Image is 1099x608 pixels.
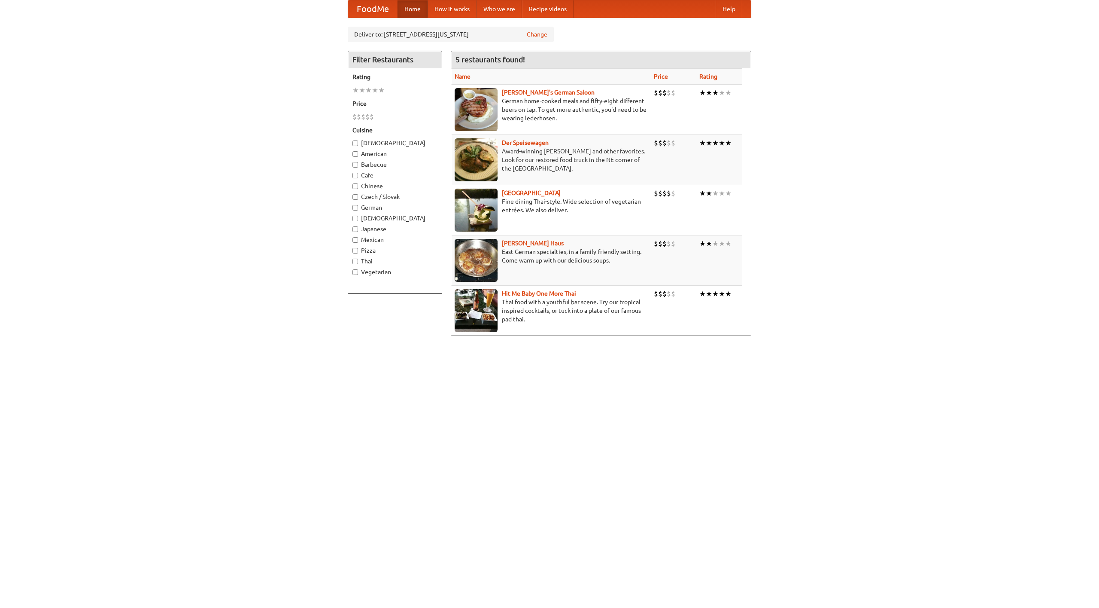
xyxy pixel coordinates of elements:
p: Thai food with a youthful bar scene. Try our tropical inspired cocktails, or tuck into a plate of... [455,298,647,324]
input: Thai [352,259,358,264]
li: ★ [725,88,732,98]
label: [DEMOGRAPHIC_DATA] [352,214,437,223]
li: ★ [706,289,712,299]
li: $ [365,112,370,122]
li: ★ [699,239,706,248]
li: ★ [359,86,365,95]
input: Czech / Slovak [352,194,358,200]
li: ★ [725,138,732,148]
li: ★ [725,289,732,299]
li: ★ [719,88,725,98]
input: German [352,205,358,211]
li: $ [370,112,374,122]
label: German [352,203,437,212]
li: ★ [712,289,719,299]
a: Rating [699,73,717,80]
a: Home [398,0,428,18]
p: German home-cooked meals and fifty-eight different beers on tap. To get more authentic, you'd nee... [455,97,647,122]
input: Barbecue [352,162,358,168]
p: Fine dining Thai-style. Wide selection of vegetarian entrées. We also deliver. [455,197,647,214]
p: East German specialties, in a family-friendly setting. Come warm up with our delicious soups. [455,247,647,265]
a: [GEOGRAPHIC_DATA] [502,189,561,196]
li: $ [658,189,662,198]
img: satay.jpg [455,189,498,232]
li: $ [654,88,658,98]
a: Hit Me Baby One More Thai [502,290,576,297]
input: American [352,151,358,157]
label: Pizza [352,246,437,255]
a: Who we are [477,0,522,18]
li: $ [671,289,675,299]
label: Japanese [352,225,437,233]
li: $ [662,88,667,98]
li: ★ [706,138,712,148]
li: ★ [725,189,732,198]
label: Barbecue [352,160,437,169]
li: $ [662,189,667,198]
li: ★ [712,189,719,198]
li: $ [662,239,667,248]
li: $ [671,88,675,98]
li: $ [662,289,667,299]
input: Mexican [352,237,358,243]
li: $ [658,289,662,299]
li: ★ [352,86,359,95]
a: Name [455,73,471,80]
li: ★ [365,86,372,95]
li: ★ [706,239,712,248]
p: Award-winning [PERSON_NAME] and other favorites. Look for our restored food truck in the NE corne... [455,147,647,173]
li: $ [361,112,365,122]
input: Chinese [352,183,358,189]
li: ★ [719,239,725,248]
li: ★ [699,138,706,148]
h5: Cuisine [352,126,437,134]
li: $ [658,138,662,148]
li: $ [662,138,667,148]
li: ★ [712,88,719,98]
li: ★ [712,138,719,148]
li: $ [654,138,658,148]
li: ★ [706,88,712,98]
label: Mexican [352,235,437,244]
a: Change [527,30,547,39]
li: ★ [378,86,385,95]
label: American [352,150,437,158]
h5: Rating [352,73,437,81]
a: [PERSON_NAME]'s German Saloon [502,89,595,96]
li: ★ [699,189,706,198]
img: babythai.jpg [455,289,498,332]
input: [DEMOGRAPHIC_DATA] [352,216,358,221]
li: $ [667,138,671,148]
div: Deliver to: [STREET_ADDRESS][US_STATE] [348,27,554,42]
label: Thai [352,257,437,266]
li: ★ [719,138,725,148]
input: [DEMOGRAPHIC_DATA] [352,141,358,146]
li: $ [352,112,357,122]
li: ★ [699,289,706,299]
li: ★ [719,189,725,198]
input: Vegetarian [352,269,358,275]
li: $ [654,189,658,198]
label: Vegetarian [352,268,437,276]
a: [PERSON_NAME] Haus [502,240,564,247]
label: [DEMOGRAPHIC_DATA] [352,139,437,147]
input: Pizza [352,248,358,254]
li: ★ [706,189,712,198]
li: ★ [699,88,706,98]
li: $ [671,239,675,248]
a: FoodMe [348,0,398,18]
h4: Filter Restaurants [348,51,442,68]
li: $ [667,289,671,299]
a: Der Speisewagen [502,139,549,146]
img: esthers.jpg [455,88,498,131]
img: speisewagen.jpg [455,138,498,181]
label: Czech / Slovak [352,192,437,201]
li: ★ [725,239,732,248]
li: ★ [372,86,378,95]
label: Cafe [352,171,437,180]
